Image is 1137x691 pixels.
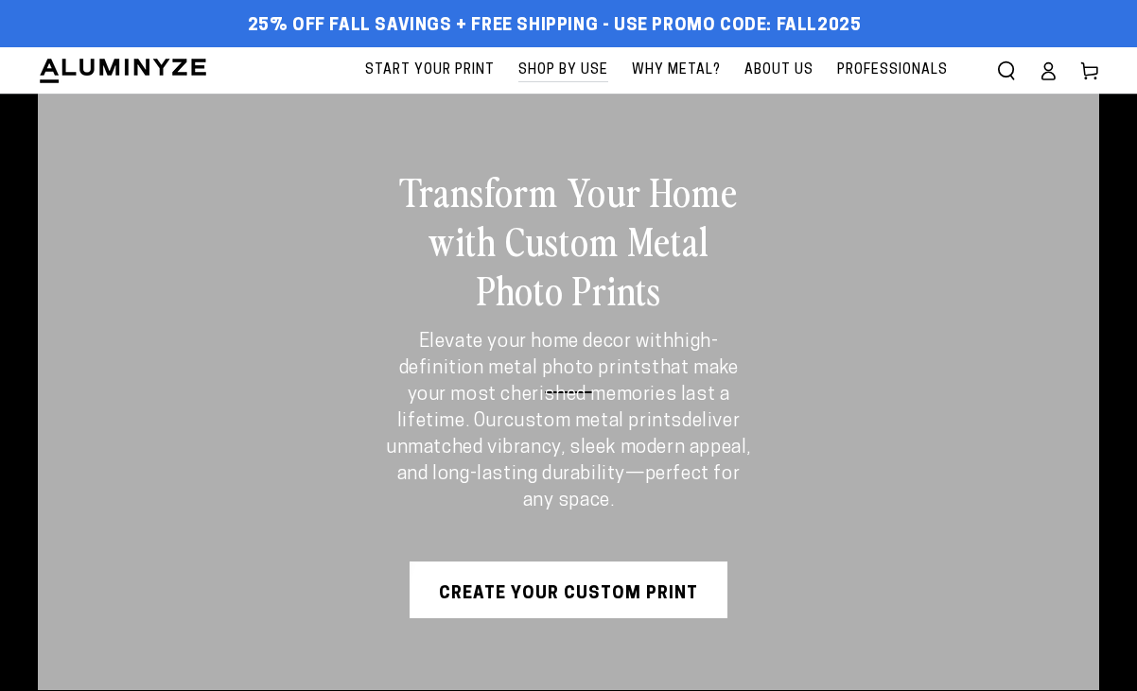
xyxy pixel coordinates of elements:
[509,47,618,94] a: Shop By Use
[248,16,862,37] span: 25% off FALL Savings + Free Shipping - Use Promo Code: FALL2025
[744,59,813,82] span: About Us
[837,59,948,82] span: Professionals
[356,47,504,94] a: Start Your Print
[38,57,208,85] img: Aluminyze
[399,333,719,378] strong: high-definition metal photo prints
[622,47,730,94] a: Why Metal?
[384,329,754,514] p: Elevate your home decor with that make your most cherished memories last a lifetime. Our deliver ...
[384,166,754,314] h2: Transform Your Home with Custom Metal Photo Prints
[410,561,727,618] a: Create Your Custom Print
[986,50,1027,92] summary: Search our site
[365,59,495,82] span: Start Your Print
[632,59,721,82] span: Why Metal?
[735,47,823,94] a: About Us
[504,412,682,431] strong: custom metal prints
[828,47,957,94] a: Professionals
[518,59,608,82] span: Shop By Use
